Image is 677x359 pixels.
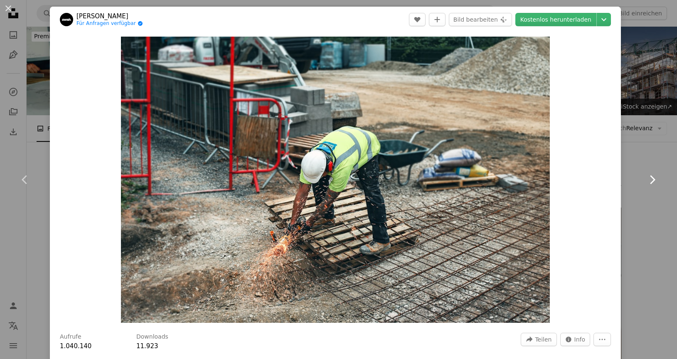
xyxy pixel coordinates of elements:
[521,333,556,346] button: Dieses Bild teilen
[574,333,586,346] span: Info
[597,13,611,26] button: Downloadgröße auswählen
[429,13,446,26] button: Zu Kollektion hinzufügen
[535,333,551,346] span: Teilen
[76,20,143,27] a: Für Anfragen verfügbar
[515,13,596,26] a: Kostenlos herunterladen
[409,13,426,26] button: Gefällt mir
[121,37,550,323] button: Dieses Bild heranzoomen
[76,12,143,20] a: [PERSON_NAME]
[121,37,550,323] img: man in green and yellow safety vest and blue denim jeans standing on brown wooden pallet
[449,13,512,26] button: Bild bearbeiten
[593,333,611,346] button: Weitere Aktionen
[136,342,158,350] span: 11.923
[627,140,677,220] a: Weiter
[60,333,81,341] h3: Aufrufe
[60,13,73,26] img: Zum Profil von Emma Houghton
[560,333,591,346] button: Statistiken zu diesem Bild
[60,342,91,350] span: 1.040.140
[136,333,168,341] h3: Downloads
